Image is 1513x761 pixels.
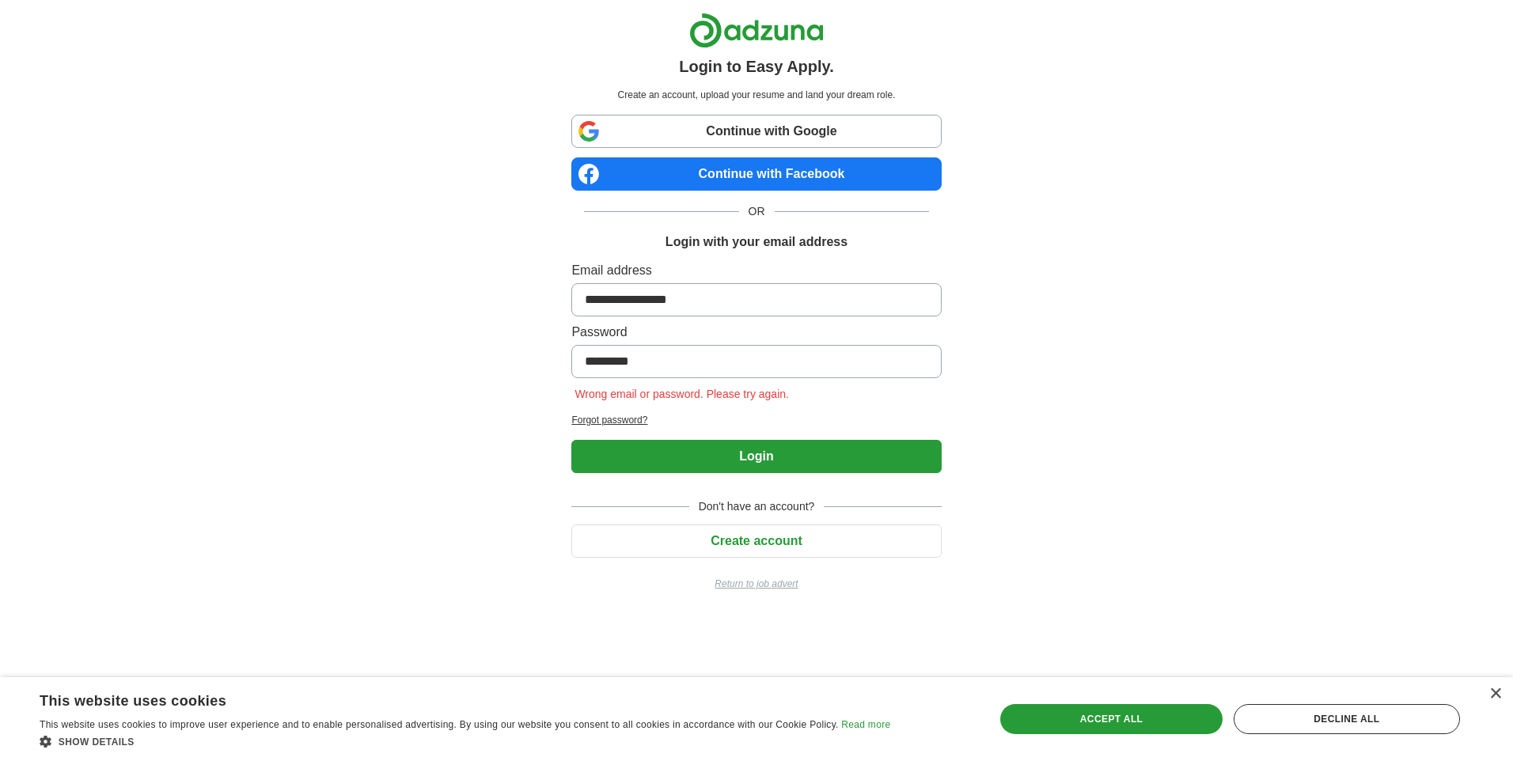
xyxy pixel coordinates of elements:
[1234,704,1460,734] div: Decline all
[689,498,825,515] span: Don't have an account?
[571,534,941,547] a: Create account
[59,736,135,748] span: Show details
[40,733,890,749] div: Show details
[571,413,941,427] a: Forgot password?
[679,55,834,78] h1: Login to Easy Apply.
[571,524,941,558] button: Create account
[689,13,824,48] img: Adzuna logo
[571,440,941,473] button: Login
[40,719,839,730] span: This website uses cookies to improve user experience and to enable personalised advertising. By u...
[40,687,851,710] div: This website uses cookies
[571,577,941,591] a: Return to job advert
[571,261,941,280] label: Email address
[1000,704,1222,734] div: Accept all
[571,323,941,342] label: Password
[739,203,775,220] span: OR
[571,115,941,148] a: Continue with Google
[571,388,792,400] span: Wrong email or password. Please try again.
[574,88,938,102] p: Create an account, upload your resume and land your dream role.
[841,719,890,730] a: Read more, opens a new window
[1489,688,1501,700] div: Close
[665,233,848,252] h1: Login with your email address
[571,157,941,191] a: Continue with Facebook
